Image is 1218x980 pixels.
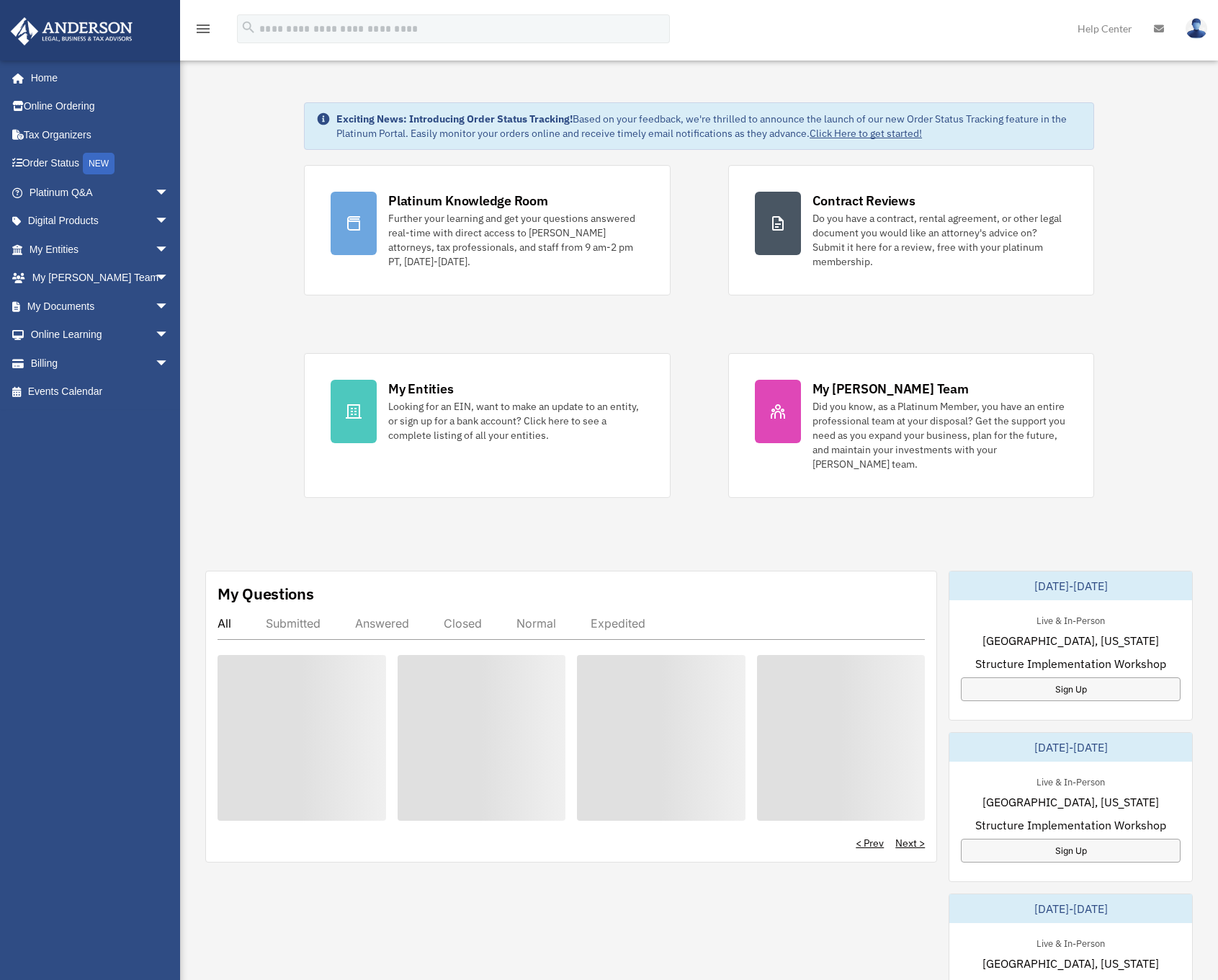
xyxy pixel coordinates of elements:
a: Platinum Knowledge Room Further your learning and get your questions answered real-time with dire... [304,165,670,295]
div: Did you know, as a Platinum Member, you have an entire professional team at your disposal? Get th... [812,399,1067,471]
a: My Entities Looking for an EIN, want to make an update to an entity, or sign up for a bank accoun... [304,353,670,498]
div: Live & In-Person [1025,773,1116,788]
a: Tax Organizers [10,120,191,149]
div: Answered [355,616,409,631]
div: [DATE]-[DATE] [949,571,1192,600]
a: My Entitiesarrow_drop_down [10,235,191,264]
img: Anderson Advisors Platinum Portal [6,17,137,45]
strong: Exciting News: Introducing Order Status Tracking! [336,112,573,125]
a: My [PERSON_NAME] Team Did you know, as a Platinum Member, you have an entire professional team at... [728,353,1094,498]
span: arrow_drop_down [155,178,184,208]
img: User Pic [1186,18,1207,39]
a: Platinum Q&Aarrow_drop_down [10,178,191,207]
a: My Documentsarrow_drop_down [10,292,191,321]
a: Sign Up [961,677,1181,701]
div: [DATE]-[DATE] [949,733,1192,762]
div: NEW [83,153,115,174]
div: Normal [516,616,556,631]
span: [GEOGRAPHIC_DATA], [US_STATE] [982,632,1159,649]
a: Events Calendar [10,378,191,406]
a: Sign Up [961,839,1181,863]
a: My [PERSON_NAME] Teamarrow_drop_down [10,264,191,293]
a: Next > [895,836,925,850]
div: Closed [444,616,482,631]
div: Do you have a contract, rental agreement, or other legal document you would like an attorney's ad... [812,211,1067,269]
span: [GEOGRAPHIC_DATA], [US_STATE] [982,793,1159,811]
div: My [PERSON_NAME] Team [812,380,969,398]
span: arrow_drop_down [155,349,184,378]
span: arrow_drop_down [155,207,184,236]
span: arrow_drop_down [155,292,184,321]
a: menu [194,25,212,37]
span: arrow_drop_down [155,235,184,264]
div: Expedited [591,616,645,631]
a: Online Ordering [10,92,191,121]
div: Based on your feedback, we're thrilled to announce the launch of our new Order Status Tracking fe... [336,112,1082,141]
span: [GEOGRAPHIC_DATA], [US_STATE] [982,955,1159,972]
div: Contract Reviews [812,192,915,210]
div: All [218,616,231,631]
div: Further your learning and get your questions answered real-time with direct access to [PERSON_NAM... [388,211,643,269]
span: arrow_drop_down [155,264,184,293]
div: Platinum Knowledge Room [388,192,548,210]
span: Structure Implementation Workshop [975,816,1166,834]
a: Click Here to get started! [810,127,922,140]
div: My Entities [388,380,453,398]
span: arrow_drop_down [155,321,184,350]
div: Looking for an EIN, want to make an update to an entity, or sign up for a bank account? Click her... [388,399,643,442]
div: [DATE]-[DATE] [949,894,1192,923]
div: Live & In-Person [1025,935,1116,950]
a: Home [10,63,184,92]
a: < Prev [856,836,884,850]
span: Structure Implementation Workshop [975,655,1166,672]
a: Contract Reviews Do you have a contract, rental agreement, or other legal document you would like... [728,165,1094,295]
a: Online Learningarrow_drop_down [10,321,191,349]
a: Digital Productsarrow_drop_down [10,207,191,236]
i: menu [194,20,212,37]
i: search [241,19,256,35]
div: Live & In-Person [1025,612,1116,627]
a: Order StatusNEW [10,149,191,179]
div: Submitted [266,616,321,631]
a: Billingarrow_drop_down [10,349,191,378]
div: My Questions [218,583,314,605]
